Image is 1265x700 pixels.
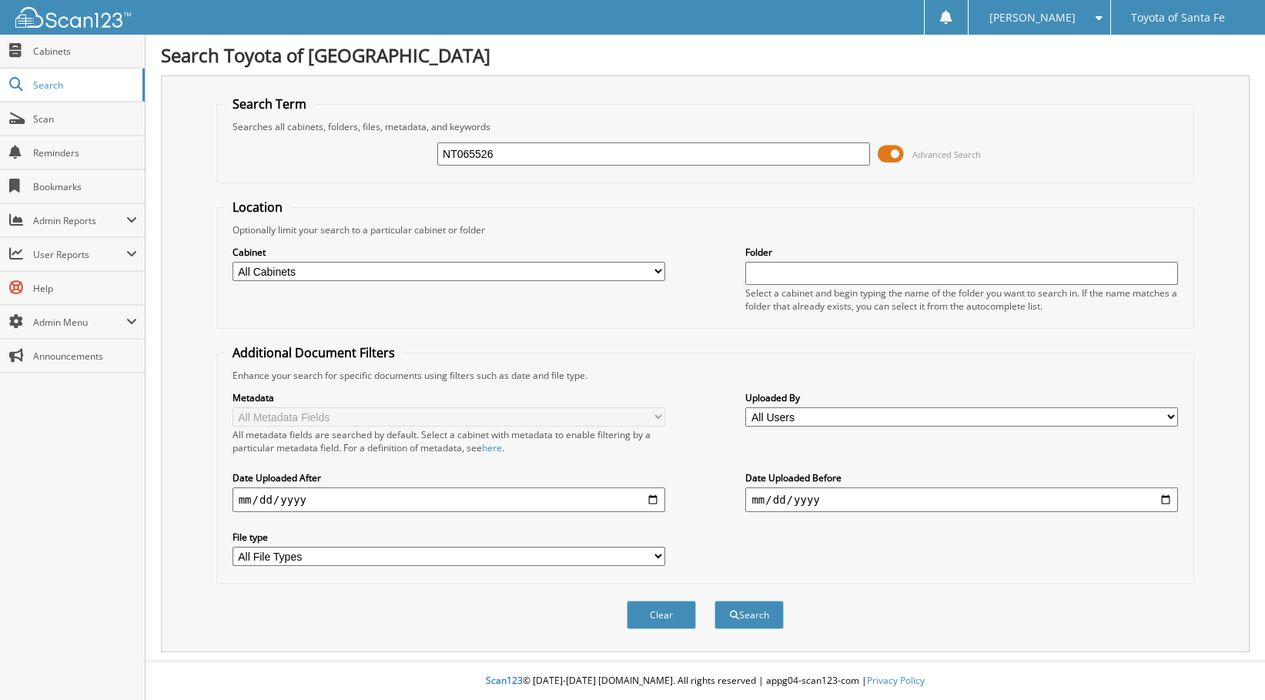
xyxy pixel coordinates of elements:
[233,471,665,484] label: Date Uploaded After
[225,369,1186,382] div: Enhance your search for specific documents using filters such as date and file type.
[233,487,665,512] input: start
[912,149,981,160] span: Advanced Search
[15,7,131,28] img: scan123-logo-white.svg
[33,316,126,329] span: Admin Menu
[233,428,665,454] div: All metadata fields are searched by default. Select a cabinet with metadata to enable filtering b...
[1131,13,1225,22] span: Toyota of Santa Fe
[161,42,1250,68] h1: Search Toyota of [GEOGRAPHIC_DATA]
[225,344,403,361] legend: Additional Document Filters
[225,95,314,112] legend: Search Term
[714,601,784,629] button: Search
[33,112,137,126] span: Scan
[233,391,665,404] label: Metadata
[1188,626,1265,700] iframe: Chat Widget
[233,531,665,544] label: File type
[989,13,1076,22] span: [PERSON_NAME]
[233,246,665,259] label: Cabinet
[33,350,137,363] span: Announcements
[745,246,1178,259] label: Folder
[745,487,1178,512] input: end
[745,391,1178,404] label: Uploaded By
[33,214,126,227] span: Admin Reports
[745,286,1178,313] div: Select a cabinet and begin typing the name of the folder you want to search in. If the name match...
[745,471,1178,484] label: Date Uploaded Before
[867,674,925,687] a: Privacy Policy
[33,248,126,261] span: User Reports
[225,120,1186,133] div: Searches all cabinets, folders, files, metadata, and keywords
[33,79,135,92] span: Search
[486,674,523,687] span: Scan123
[33,45,137,58] span: Cabinets
[225,199,290,216] legend: Location
[225,223,1186,236] div: Optionally limit your search to a particular cabinet or folder
[482,441,502,454] a: here
[33,180,137,193] span: Bookmarks
[33,282,137,295] span: Help
[33,146,137,159] span: Reminders
[146,662,1265,700] div: © [DATE]-[DATE] [DOMAIN_NAME]. All rights reserved | appg04-scan123-com |
[627,601,696,629] button: Clear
